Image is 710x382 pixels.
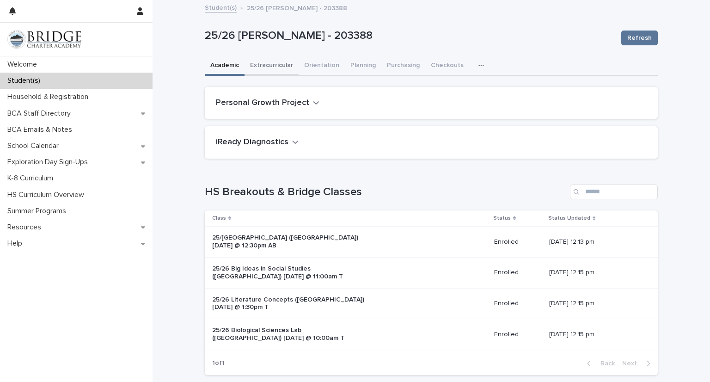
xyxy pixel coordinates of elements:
p: 25/[GEOGRAPHIC_DATA] ([GEOGRAPHIC_DATA]) [DATE] @ 12:30pm AB [212,234,366,250]
p: [DATE] 12:15 pm [549,269,643,277]
p: [DATE] 12:15 pm [549,300,643,308]
p: 25/26 [PERSON_NAME] - 203388 [205,29,614,43]
p: Exploration Day Sign-Ups [4,158,95,166]
p: HS Curriculum Overview [4,191,92,199]
tr: 25/26 Literature Concepts ([GEOGRAPHIC_DATA]) [DATE] @ 1:30pm TEnrolled[DATE] 12:15 pm [205,288,658,319]
button: Orientation [299,56,345,76]
button: Personal Growth Project [216,98,319,108]
p: 25/26 Big Ideas in Social Studies ([GEOGRAPHIC_DATA]) [DATE] @ 11:00am T [212,265,366,281]
p: Resources [4,223,49,232]
button: Back [580,359,618,368]
p: 1 of 1 [205,352,232,375]
p: BCA Staff Directory [4,109,78,118]
p: Class [212,213,226,223]
p: Enrolled [494,300,542,308]
p: Summer Programs [4,207,73,216]
p: Help [4,239,30,248]
button: Checkouts [425,56,469,76]
button: Planning [345,56,381,76]
p: BCA Emails & Notes [4,125,80,134]
p: [DATE] 12:13 pm [549,238,643,246]
tr: 25/[GEOGRAPHIC_DATA] ([GEOGRAPHIC_DATA]) [DATE] @ 12:30pm ABEnrolled[DATE] 12:13 pm [205,227,658,258]
p: Enrolled [494,238,542,246]
button: Purchasing [381,56,425,76]
button: Refresh [621,31,658,45]
tr: 25/26 Biological Sciences Lab ([GEOGRAPHIC_DATA]) [DATE] @ 10:00am TEnrolled[DATE] 12:15 pm [205,319,658,350]
p: 25/26 [PERSON_NAME] - 203388 [247,2,347,12]
p: Enrolled [494,331,542,339]
button: Academic [205,56,245,76]
p: School Calendar [4,142,66,150]
p: Welcome [4,60,44,69]
p: Enrolled [494,269,542,277]
button: Next [618,359,658,368]
button: Extracurricular [245,56,299,76]
input: Search [570,185,658,199]
p: Student(s) [4,76,48,85]
span: Back [595,360,615,367]
p: Status [493,213,511,223]
h2: Personal Growth Project [216,98,309,108]
h2: iReady Diagnostics [216,137,288,148]
a: Student(s) [205,2,237,12]
h1: HS Breakouts & Bridge Classes [205,185,566,199]
p: [DATE] 12:15 pm [549,331,643,339]
p: 25/26 Literature Concepts ([GEOGRAPHIC_DATA]) [DATE] @ 1:30pm T [212,296,366,312]
p: Status Updated [548,213,590,223]
p: K-8 Curriculum [4,174,61,183]
button: iReady Diagnostics [216,137,299,148]
span: Refresh [627,33,652,43]
p: 25/26 Biological Sciences Lab ([GEOGRAPHIC_DATA]) [DATE] @ 10:00am T [212,327,366,342]
tr: 25/26 Big Ideas in Social Studies ([GEOGRAPHIC_DATA]) [DATE] @ 11:00am TEnrolled[DATE] 12:15 pm [205,257,658,288]
span: Next [622,360,643,367]
p: Household & Registration [4,92,96,101]
img: V1C1m3IdTEidaUdm9Hs0 [7,30,81,49]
